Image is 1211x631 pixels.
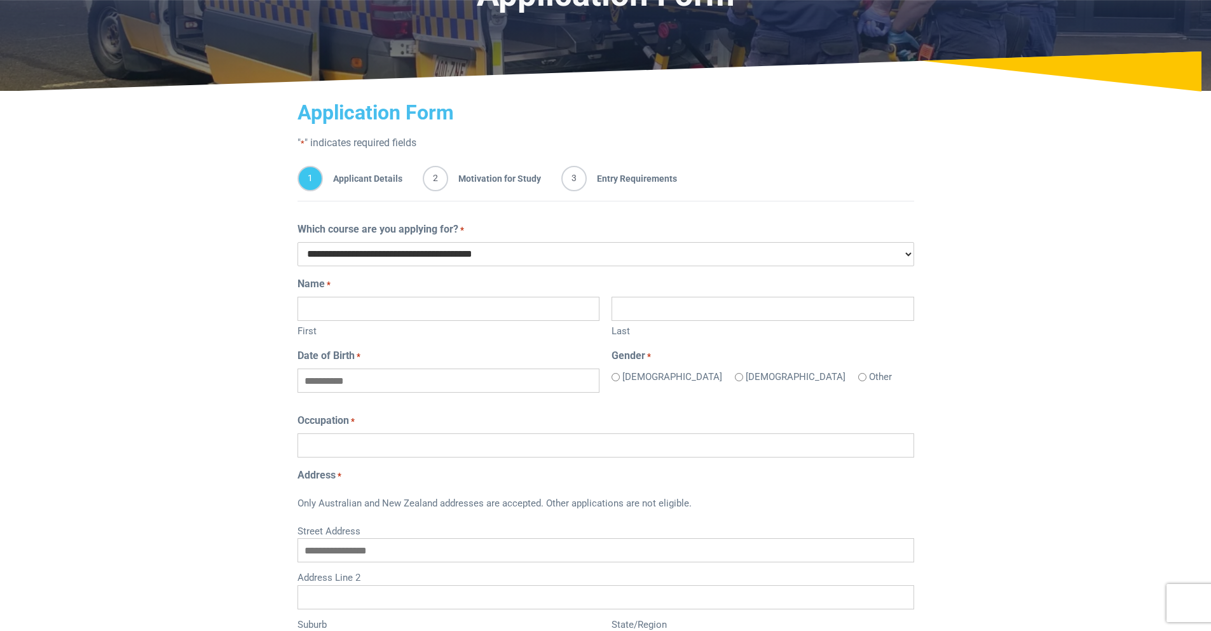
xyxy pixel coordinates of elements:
label: Street Address [298,521,914,539]
span: Entry Requirements [587,166,677,191]
label: Other [869,370,892,384]
label: Occupation [298,413,355,428]
span: 1 [298,166,323,191]
label: Date of Birth [298,348,360,363]
label: First [298,321,599,339]
label: Last [612,321,913,339]
legend: Address [298,468,914,483]
span: Applicant Details [323,166,402,191]
legend: Gender [612,348,913,363]
span: Motivation for Study [448,166,541,191]
label: [DEMOGRAPHIC_DATA] [622,370,722,384]
span: 3 [561,166,587,191]
h2: Application Form [298,100,914,125]
label: Which course are you applying for? [298,222,464,237]
div: Only Australian and New Zealand addresses are accepted. Other applications are not eligible. [298,488,914,521]
span: 2 [423,166,448,191]
p: " " indicates required fields [298,135,914,151]
label: Address Line 2 [298,567,914,585]
legend: Name [298,276,914,292]
label: [DEMOGRAPHIC_DATA] [746,370,845,384]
